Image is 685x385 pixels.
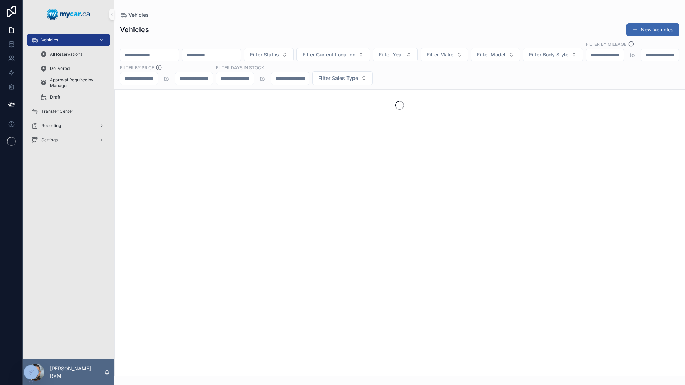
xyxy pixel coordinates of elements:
a: Settings [27,134,110,146]
h1: Vehicles [120,25,149,35]
p: to [260,74,265,83]
button: Select Button [421,48,468,61]
span: Filter Make [427,51,453,58]
a: Delivered [36,62,110,75]
span: Vehicles [128,11,149,19]
span: Approval Required by Manager [50,77,103,89]
label: Filter Days In Stock [216,64,264,71]
span: Delivered [50,66,70,71]
img: App logo [47,9,90,20]
span: All Reservations [50,51,82,57]
button: Select Button [312,71,373,85]
a: Draft [36,91,110,104]
a: Reporting [27,119,110,132]
button: Select Button [373,48,418,61]
span: Transfer Center [41,109,73,114]
a: Vehicles [27,34,110,46]
span: Settings [41,137,58,143]
button: Select Button [523,48,583,61]
span: Filter Current Location [303,51,355,58]
span: Reporting [41,123,61,129]
span: Filter Year [379,51,403,58]
a: Transfer Center [27,105,110,118]
button: Select Button [244,48,294,61]
label: FILTER BY PRICE [120,64,154,71]
a: Vehicles [120,11,149,19]
p: [PERSON_NAME] - RVM [50,365,104,379]
button: New Vehicles [626,23,679,36]
div: scrollable content [23,29,114,156]
button: Select Button [296,48,370,61]
label: Filter By Mileage [586,41,626,47]
a: All Reservations [36,48,110,61]
p: to [164,74,169,83]
span: Filter Status [250,51,279,58]
span: Draft [50,94,60,100]
button: Select Button [471,48,520,61]
span: Filter Sales Type [318,75,358,82]
span: Vehicles [41,37,58,43]
a: Approval Required by Manager [36,76,110,89]
span: Filter Model [477,51,506,58]
p: to [630,51,635,59]
span: Filter Body Style [529,51,568,58]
